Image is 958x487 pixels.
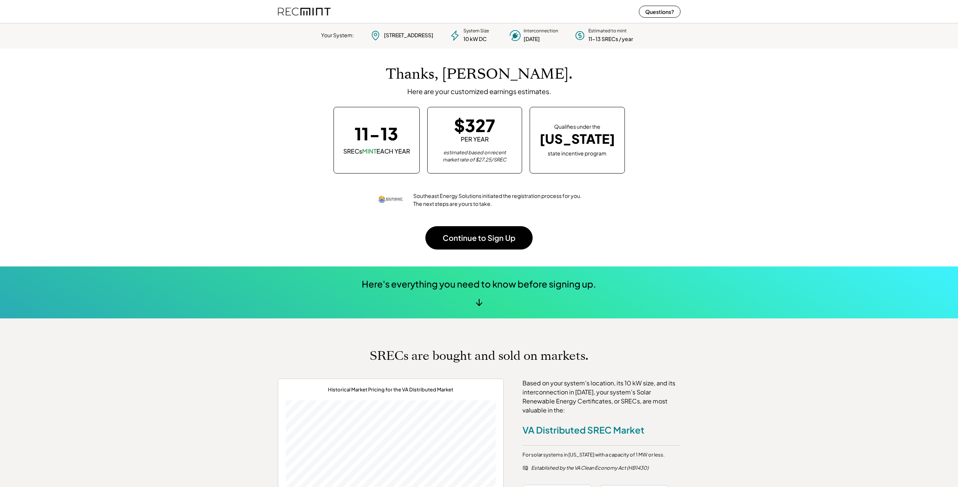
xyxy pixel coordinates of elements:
div: [DATE] [524,35,540,43]
img: 6587ad5ef416b931291f4160_Southeast_2_-removebg-preview%281%29.webp [376,185,406,215]
div: PER YEAR [461,135,489,143]
div: Established by the VA Clean Economy Act (HB1430) [531,464,681,472]
div: [STREET_ADDRESS] [384,32,433,39]
div: Here are your customized earnings estimates. [407,87,551,96]
button: Questions? [639,6,681,18]
div: state incentive program [548,149,606,157]
div: VA Distributed SREC Market [522,424,644,436]
div: SRECs EACH YEAR [343,147,410,155]
div: $327 [454,117,495,134]
div: Estimated to mint [588,28,627,34]
div: Southeast Energy Solutions initiated the registration process for you. The next steps are yours t... [413,192,582,208]
h1: Thanks, [PERSON_NAME]. [386,65,573,83]
div: Your System: [321,32,354,39]
h1: SRECs are bought and sold on markets. [370,349,588,363]
img: recmint-logotype%403x%20%281%29.jpeg [278,2,331,21]
div: Historical Market Pricing for the VA Distributed Market [328,387,453,393]
div: For solar systems in [US_STATE] with a capacity of 1 MW or less. [522,451,665,459]
div: 10 kW DC [463,35,487,43]
div: Interconnection [524,28,558,34]
button: Continue to Sign Up [425,226,533,250]
div: 11-13 SRECs / year [588,35,633,43]
div: Qualifies under the [554,123,600,131]
div: System Size [463,28,489,34]
div: [US_STATE] [539,131,615,147]
div: Based on your system's location, its 10 kW size, and its interconnection in [DATE], your system's... [522,379,681,415]
div: 11-13 [355,125,398,142]
div: ↓ [475,296,483,307]
font: MINT [362,147,376,155]
div: Here's everything you need to know before signing up. [362,278,596,291]
div: estimated based on recent market rate of $27.25/SREC [437,149,512,164]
